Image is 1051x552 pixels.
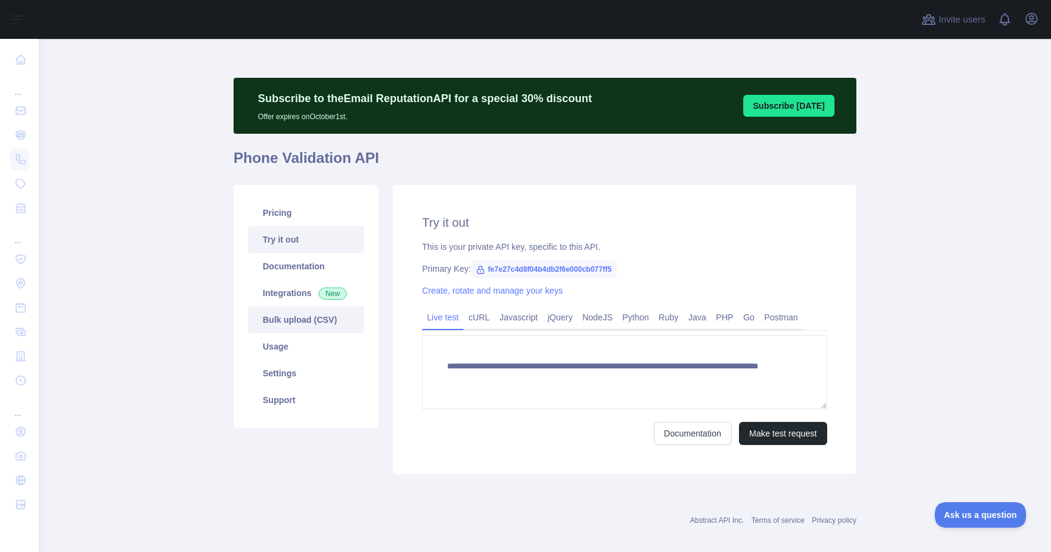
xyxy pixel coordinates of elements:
a: Postman [760,308,803,327]
h2: Try it out [422,214,827,231]
a: Privacy policy [812,516,856,525]
a: cURL [463,308,494,327]
a: PHP [711,308,738,327]
a: Documentation [248,253,364,280]
a: Ruby [654,308,684,327]
a: Python [617,308,654,327]
a: Java [684,308,712,327]
a: Documentation [654,422,732,445]
a: Usage [248,333,364,360]
div: This is your private API key, specific to this API. [422,241,827,253]
button: Make test request [739,422,827,445]
a: Bulk upload (CSV) [248,306,364,333]
span: Invite users [938,13,985,27]
button: Invite users [919,10,988,29]
p: Subscribe to the Email Reputation API for a special 30 % discount [258,90,592,107]
div: ... [10,73,29,97]
div: Primary Key: [422,263,827,275]
span: fe7e27c4d8f04b4db2f6e000cb077ff5 [471,260,616,278]
a: Go [738,308,760,327]
a: Settings [248,360,364,387]
div: ... [10,221,29,246]
h1: Phone Validation API [234,148,856,178]
a: Terms of service [751,516,804,525]
a: Integrations New [248,280,364,306]
p: Offer expires on October 1st. [258,107,592,122]
iframe: Toggle Customer Support [935,502,1027,528]
button: Subscribe [DATE] [743,95,834,117]
a: jQuery [543,308,577,327]
a: Create, rotate and manage your keys [422,286,563,295]
span: New [319,288,347,300]
a: NodeJS [577,308,617,327]
a: Try it out [248,226,364,253]
a: Abstract API Inc. [690,516,744,525]
a: Javascript [494,308,543,327]
div: ... [10,394,29,418]
a: Live test [422,308,463,327]
a: Support [248,387,364,413]
a: Pricing [248,199,364,226]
